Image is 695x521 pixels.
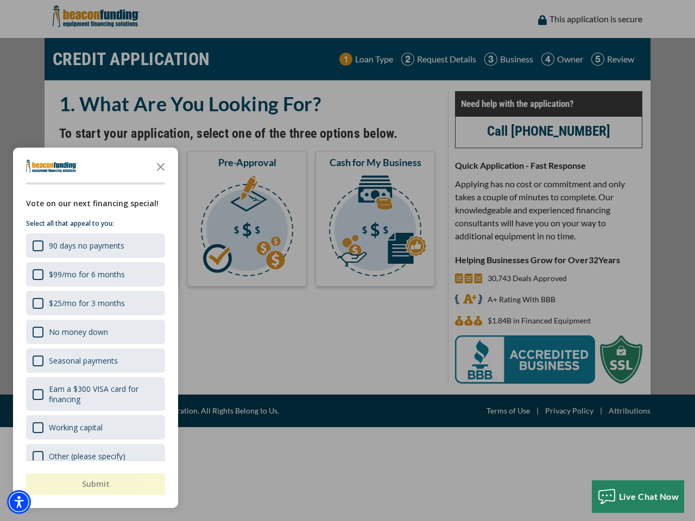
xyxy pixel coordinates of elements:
div: 90 days no payments [49,240,124,251]
div: Earn a $300 VISA card for financing [49,384,159,404]
button: Submit [26,473,165,495]
div: Seasonal payments [49,355,118,366]
div: Accessibility Menu [7,490,31,514]
div: 90 days no payments [26,233,165,258]
div: Seasonal payments [26,348,165,373]
div: $99/mo for 6 months [49,269,125,279]
div: $25/mo for 3 months [49,298,125,308]
img: Company logo [26,160,77,173]
span: Live Chat Now [619,491,679,501]
button: Close the survey [150,155,172,177]
div: No money down [26,320,165,344]
div: Earn a $300 VISA card for financing [26,377,165,411]
div: Vote on our next financing special! [26,198,165,209]
div: $99/mo for 6 months [26,262,165,287]
div: Working capital [26,415,165,440]
div: No money down [49,327,108,337]
div: $25/mo for 3 months [26,291,165,315]
div: Survey [13,148,178,508]
p: Select all that appeal to you: [26,218,165,229]
div: Other (please specify) [49,451,125,461]
button: Live Chat Now [592,480,685,513]
div: Other (please specify) [26,444,165,468]
div: Working capital [49,422,103,433]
